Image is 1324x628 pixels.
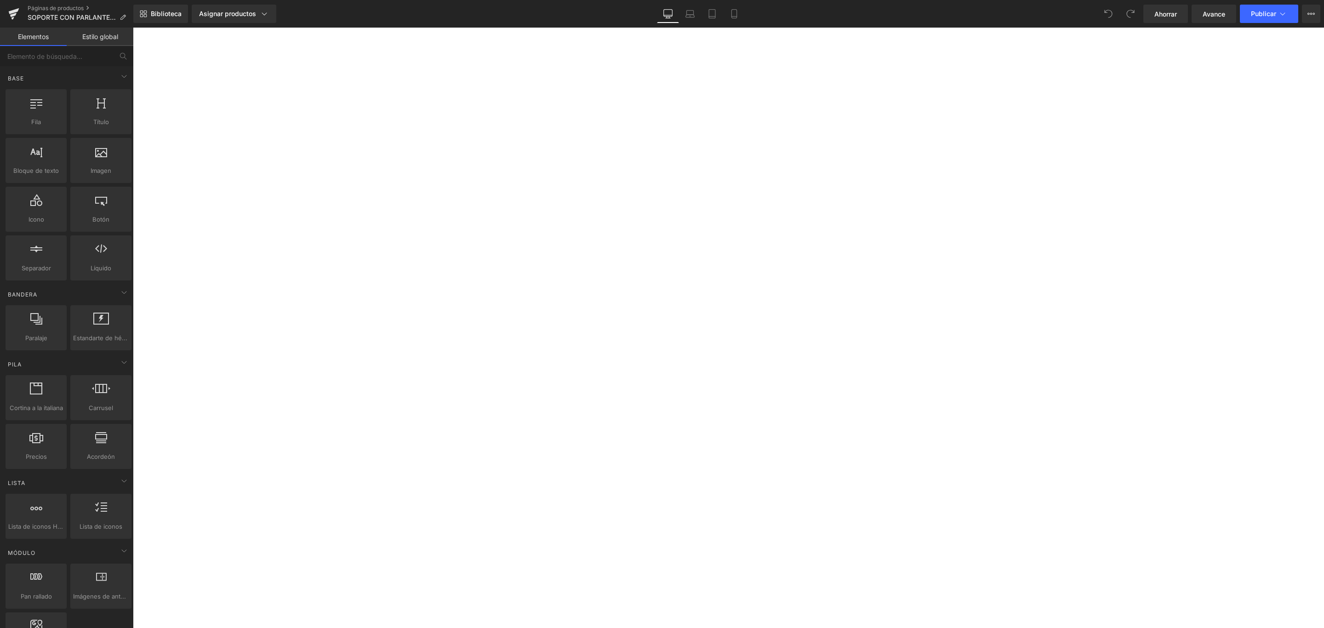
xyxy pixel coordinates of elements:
font: Carrusel [89,404,113,411]
font: Bandera [8,291,37,298]
a: De oficina [657,5,679,23]
a: Nueva Biblioteca [133,5,188,23]
font: Imágenes de antes y después [73,593,159,600]
button: Deshacer [1099,5,1118,23]
font: Cortina a la italiana [10,404,63,411]
font: Ahorrar [1154,10,1177,18]
button: Publicar [1240,5,1298,23]
font: Estilo global [82,33,118,40]
font: Imagen [91,167,111,174]
font: Icono [29,216,44,223]
font: Avance [1203,10,1225,18]
font: Acordeón [87,453,115,460]
font: Elementos [18,33,49,40]
font: Bloque de texto [13,167,59,174]
font: Pan rallado [21,593,52,600]
font: SOPORTE CON PARLANTE - INDUCCIÓN INALÁMBRICA [28,13,200,21]
font: Páginas de productos [28,5,84,11]
a: Páginas de productos [28,5,133,12]
font: Lista de iconos [80,523,122,530]
font: Lista de iconos Hoz [8,523,64,530]
font: Asignar productos [199,10,256,17]
font: Módulo [8,549,35,556]
a: Computadora portátil [679,5,701,23]
button: Más [1302,5,1320,23]
font: Pila [8,361,22,368]
a: Avance [1192,5,1236,23]
font: Biblioteca [151,10,182,17]
font: Paralaje [25,334,47,342]
font: Separador [22,264,51,272]
font: Base [8,75,24,82]
font: Botón [92,216,109,223]
font: Líquido [91,264,111,272]
font: Estandarte de héroe [73,334,131,342]
button: Rehacer [1121,5,1140,23]
font: Fila [31,118,41,126]
font: Publicar [1251,10,1276,17]
a: Móvil [723,5,745,23]
a: Tableta [701,5,723,23]
font: Lista [8,480,25,486]
font: Precios [26,453,47,460]
font: Título [93,118,109,126]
